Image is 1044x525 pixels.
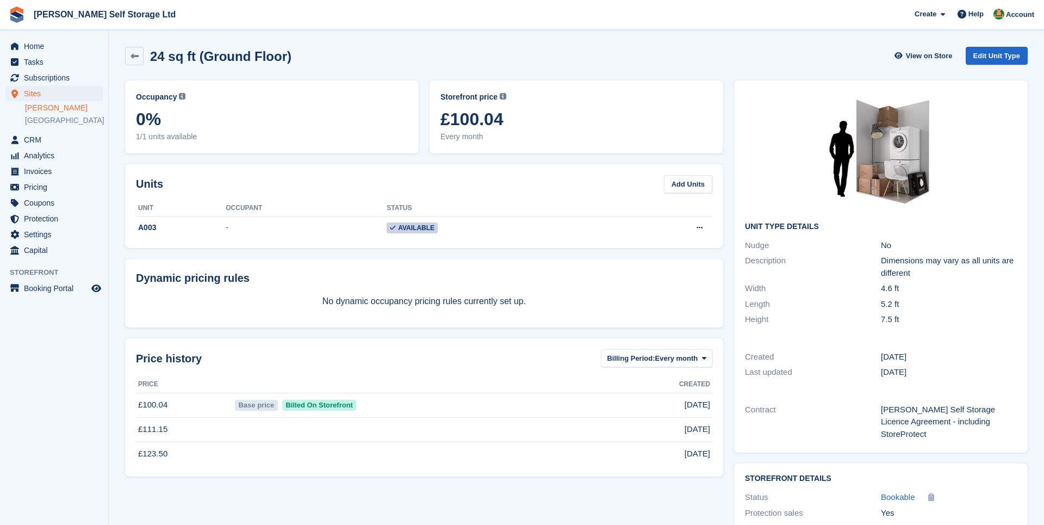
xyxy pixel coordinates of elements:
a: [PERSON_NAME] Self Storage Ltd [29,5,180,23]
span: Storefront [10,267,108,278]
span: Base price [235,400,278,411]
span: Bookable [881,492,915,502]
span: Capital [24,243,89,258]
span: 1/1 units available [136,131,408,143]
h2: Unit Type details [745,223,1017,231]
span: Help [968,9,984,20]
a: menu [5,180,103,195]
div: Dimensions may vary as all units are different [881,255,1017,279]
div: [DATE] [881,351,1017,363]
p: No dynamic occupancy pricing rules currently set up. [136,295,712,308]
a: menu [5,132,103,147]
div: 7.5 ft [881,313,1017,326]
div: Height [745,313,881,326]
a: menu [5,195,103,211]
span: View on Store [906,51,953,61]
a: Preview store [90,282,103,295]
span: [DATE] [685,399,710,411]
td: - [226,217,387,239]
th: Occupant [226,200,387,217]
span: Created [679,379,710,389]
a: menu [5,281,103,296]
a: menu [5,54,103,70]
div: Nudge [745,239,881,252]
span: Storefront price [440,91,498,103]
div: Description [745,255,881,279]
div: Protection sales [745,507,881,520]
span: Create [915,9,936,20]
div: Last updated [745,366,881,379]
a: menu [5,164,103,179]
span: Pricing [24,180,89,195]
a: [GEOGRAPHIC_DATA] [25,115,103,126]
a: menu [5,86,103,101]
span: Billed On Storefront [282,400,357,411]
img: Joshua Wild [993,9,1004,20]
td: £123.50 [136,442,233,466]
img: 20-sqft-unit.jpg [799,91,962,214]
span: Occupancy [136,91,177,103]
button: Billing Period: Every month [601,349,712,367]
a: [PERSON_NAME] [25,103,103,113]
span: Every month [440,131,712,143]
div: Dynamic pricing rules [136,270,712,286]
span: Protection [24,211,89,226]
span: [DATE] [685,423,710,436]
a: Add Units [664,175,712,193]
h2: Storefront Details [745,474,1017,483]
div: [PERSON_NAME] Self Storage Licence Agreement - including StoreProtect [881,404,1017,441]
span: 0% [136,109,408,129]
div: Created [745,351,881,363]
span: Every month [655,353,698,364]
a: Edit Unit Type [966,47,1028,65]
span: Subscriptions [24,70,89,85]
th: Status [387,200,612,217]
span: Account [1006,9,1034,20]
td: £111.15 [136,417,233,442]
span: Home [24,39,89,54]
a: menu [5,243,103,258]
a: menu [5,211,103,226]
div: A003 [136,222,226,233]
div: [DATE] [881,366,1017,379]
div: No [881,239,1017,252]
div: 5.2 ft [881,298,1017,311]
a: menu [5,39,103,54]
div: 4.6 ft [881,282,1017,295]
div: Length [745,298,881,311]
span: Sites [24,86,89,101]
div: Status [745,491,881,504]
span: CRM [24,132,89,147]
td: £100.04 [136,393,233,417]
img: icon-info-grey-7440780725fd019a000dd9b08b2336e03edf1995a4989e88bcd33f0948082b44.svg [500,93,506,100]
a: View on Store [893,47,957,65]
img: stora-icon-8386f47178a22dfd0bd8f6a31ec36ba5ce8667c1dd55bd0f319d3a0aa187defe.svg [9,7,25,23]
span: Available [387,223,438,233]
th: Unit [136,200,226,217]
span: Booking Portal [24,281,89,296]
span: [DATE] [685,448,710,460]
span: Analytics [24,148,89,163]
span: Billing Period: [607,353,655,364]
h2: Units [136,176,163,192]
img: icon-info-grey-7440780725fd019a000dd9b08b2336e03edf1995a4989e88bcd33f0948082b44.svg [179,93,185,100]
div: Yes [881,507,1017,520]
span: Price history [136,350,202,367]
a: menu [5,227,103,242]
h2: 24 sq ft (Ground Floor) [150,49,291,64]
span: £100.04 [440,109,712,129]
span: Tasks [24,54,89,70]
div: Width [745,282,881,295]
span: Settings [24,227,89,242]
th: Price [136,376,233,393]
span: Invoices [24,164,89,179]
div: Contract [745,404,881,441]
span: Coupons [24,195,89,211]
a: menu [5,70,103,85]
a: menu [5,148,103,163]
a: Bookable [881,491,915,504]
